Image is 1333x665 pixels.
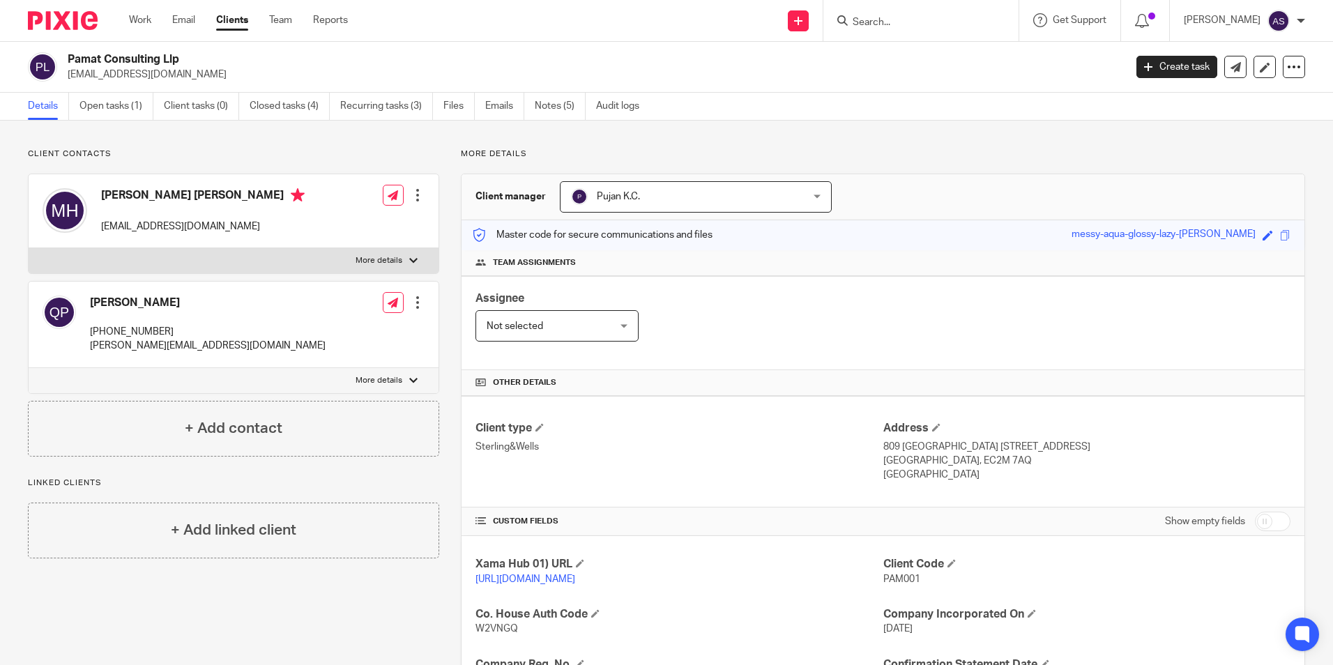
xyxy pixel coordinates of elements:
a: Client tasks (0) [164,93,239,120]
p: [GEOGRAPHIC_DATA] [883,468,1290,482]
div: messy-aqua-glossy-lazy-[PERSON_NAME] [1072,227,1256,243]
img: Pixie [28,11,98,30]
p: [EMAIL_ADDRESS][DOMAIN_NAME] [68,68,1115,82]
p: More details [461,148,1305,160]
a: Reports [313,13,348,27]
label: Show empty fields [1165,514,1245,528]
p: 809 [GEOGRAPHIC_DATA] [STREET_ADDRESS] [883,440,1290,454]
input: Search [851,17,977,29]
h4: Co. House Auth Code [475,607,883,622]
a: Closed tasks (4) [250,93,330,120]
span: W2VNGQ [475,624,518,634]
span: Team assignments [493,257,576,268]
span: Other details [493,377,556,388]
img: svg%3E [1267,10,1290,32]
p: Sterling&Wells [475,440,883,454]
span: PAM001 [883,574,920,584]
a: Audit logs [596,93,650,120]
h4: Client Code [883,557,1290,572]
a: Open tasks (1) [79,93,153,120]
h2: Pamat Consulting Llp [68,52,906,67]
a: Email [172,13,195,27]
p: [EMAIL_ADDRESS][DOMAIN_NAME] [101,220,305,234]
a: Details [28,93,69,120]
p: Linked clients [28,477,439,489]
span: [DATE] [883,624,913,634]
h3: Client manager [475,190,546,204]
h4: Company Incorporated On [883,607,1290,622]
img: svg%3E [43,296,76,329]
span: Pujan K.C. [597,192,640,201]
a: Work [129,13,151,27]
h4: CUSTOM FIELDS [475,516,883,527]
span: Assignee [475,293,524,304]
p: [PHONE_NUMBER] [90,325,326,339]
p: More details [356,375,402,386]
p: Master code for secure communications and files [472,228,713,242]
a: Notes (5) [535,93,586,120]
a: Emails [485,93,524,120]
span: Get Support [1053,15,1106,25]
h4: Xama Hub 01) URL [475,557,883,572]
h4: [PERSON_NAME] [PERSON_NAME] [101,188,305,206]
p: Client contacts [28,148,439,160]
img: svg%3E [28,52,57,82]
a: Files [443,93,475,120]
a: Team [269,13,292,27]
p: [PERSON_NAME] [1184,13,1260,27]
a: Create task [1136,56,1217,78]
h4: [PERSON_NAME] [90,296,326,310]
h4: + Add linked client [171,519,296,541]
h4: Address [883,421,1290,436]
h4: Client type [475,421,883,436]
img: svg%3E [571,188,588,205]
a: [URL][DOMAIN_NAME] [475,574,575,584]
a: Clients [216,13,248,27]
h4: + Add contact [185,418,282,439]
a: Recurring tasks (3) [340,93,433,120]
p: [GEOGRAPHIC_DATA], EC2M 7AQ [883,454,1290,468]
span: Not selected [487,321,543,331]
img: svg%3E [43,188,87,233]
p: More details [356,255,402,266]
p: [PERSON_NAME][EMAIL_ADDRESS][DOMAIN_NAME] [90,339,326,353]
i: Primary [291,188,305,202]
